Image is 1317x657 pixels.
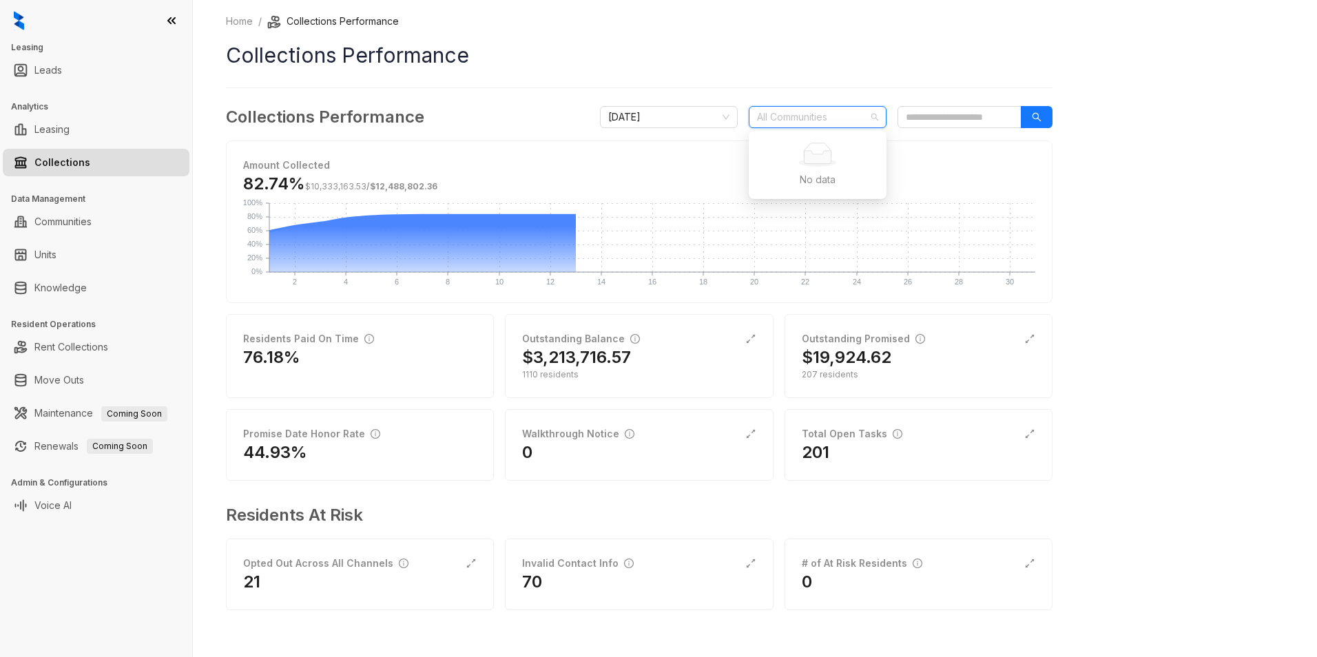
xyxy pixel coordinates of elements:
[226,503,1041,528] h3: Residents At Risk
[802,441,829,463] h2: 201
[223,14,256,29] a: Home
[305,181,437,191] span: /
[1024,333,1035,344] span: expand-alt
[34,208,92,236] a: Communities
[243,159,330,171] strong: Amount Collected
[648,278,656,286] text: 16
[495,278,504,286] text: 10
[3,366,189,394] li: Move Outs
[802,346,891,368] h2: $19,924.62
[904,278,912,286] text: 26
[226,40,1052,71] h1: Collections Performance
[745,558,756,569] span: expand-alt
[3,492,189,519] li: Voice AI
[243,173,437,195] h3: 82.74%
[745,428,756,439] span: expand-alt
[522,426,634,441] div: Walkthrough Notice
[1006,278,1014,286] text: 30
[34,366,84,394] a: Move Outs
[802,571,812,593] h2: 0
[802,368,1035,381] div: 207 residents
[3,274,189,302] li: Knowledge
[243,426,380,441] div: Promise Date Honor Rate
[745,333,756,344] span: expand-alt
[364,334,374,344] span: info-circle
[243,198,262,207] text: 100%
[522,571,542,593] h2: 70
[243,441,307,463] h2: 44.93%
[466,558,477,569] span: expand-alt
[699,278,707,286] text: 18
[522,346,631,368] h2: $3,213,716.57
[3,241,189,269] li: Units
[247,226,262,234] text: 60%
[247,240,262,248] text: 40%
[399,559,408,568] span: info-circle
[1024,558,1035,569] span: expand-alt
[34,149,90,176] a: Collections
[243,346,300,368] h2: 76.18%
[802,331,925,346] div: Outstanding Promised
[247,212,262,220] text: 80%
[802,556,922,571] div: # of At Risk Residents
[3,56,189,84] li: Leads
[243,571,260,593] h2: 21
[34,241,56,269] a: Units
[522,441,532,463] h2: 0
[630,334,640,344] span: info-circle
[34,333,108,361] a: Rent Collections
[293,278,297,286] text: 2
[267,14,399,29] li: Collections Performance
[87,439,153,454] span: Coming Soon
[955,278,963,286] text: 28
[14,11,24,30] img: logo
[371,429,380,439] span: info-circle
[750,278,758,286] text: 20
[522,331,640,346] div: Outstanding Balance
[11,318,192,331] h3: Resident Operations
[802,426,902,441] div: Total Open Tasks
[251,267,262,275] text: 0%
[546,278,554,286] text: 12
[1024,428,1035,439] span: expand-alt
[625,429,634,439] span: info-circle
[344,278,348,286] text: 4
[34,56,62,84] a: Leads
[522,368,756,381] div: 1110 residents
[446,278,450,286] text: 8
[226,105,424,129] h3: Collections Performance
[34,492,72,519] a: Voice AI
[1032,112,1041,122] span: search
[34,116,70,143] a: Leasing
[3,333,189,361] li: Rent Collections
[893,429,902,439] span: info-circle
[915,334,925,344] span: info-circle
[608,107,729,127] span: August 2025
[765,172,870,187] div: No data
[34,432,153,460] a: RenewalsComing Soon
[11,477,192,489] h3: Admin & Configurations
[3,116,189,143] li: Leasing
[3,399,189,427] li: Maintenance
[243,556,408,571] div: Opted Out Across All Channels
[624,559,634,568] span: info-circle
[101,406,167,421] span: Coming Soon
[11,41,192,54] h3: Leasing
[305,181,366,191] span: $10,333,163.53
[3,208,189,236] li: Communities
[34,274,87,302] a: Knowledge
[913,559,922,568] span: info-circle
[801,278,809,286] text: 22
[522,556,634,571] div: Invalid Contact Info
[11,101,192,113] h3: Analytics
[597,278,605,286] text: 14
[3,432,189,460] li: Renewals
[853,278,861,286] text: 24
[3,149,189,176] li: Collections
[258,14,262,29] li: /
[247,253,262,262] text: 20%
[243,331,374,346] div: Residents Paid On Time
[395,278,399,286] text: 6
[11,193,192,205] h3: Data Management
[370,181,437,191] span: $12,488,802.36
